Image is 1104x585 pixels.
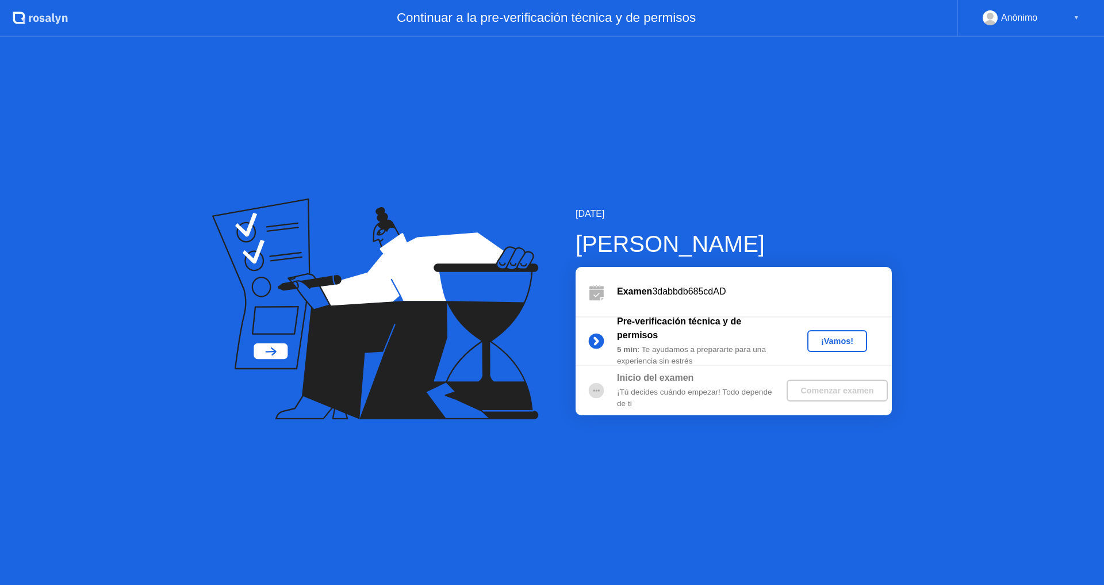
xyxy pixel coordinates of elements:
div: ¡Tú decides cuándo empezar! Todo depende de ti [617,387,783,410]
b: Inicio del examen [617,373,693,383]
div: [PERSON_NAME] [576,227,892,261]
button: Comenzar examen [787,380,887,402]
div: [DATE] [576,207,892,221]
div: ▼ [1074,10,1079,25]
button: ¡Vamos! [807,330,867,352]
div: : Te ayudamos a prepararte para una experiencia sin estrés [617,344,783,368]
div: ¡Vamos! [812,337,862,346]
div: Anónimo [1001,10,1037,25]
div: 3dabbdb685cdAD [617,285,892,299]
b: Pre-verificación técnica y de permisos [617,316,741,340]
div: Comenzar examen [791,386,883,395]
b: Examen [617,286,652,296]
b: 5 min [617,345,638,354]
